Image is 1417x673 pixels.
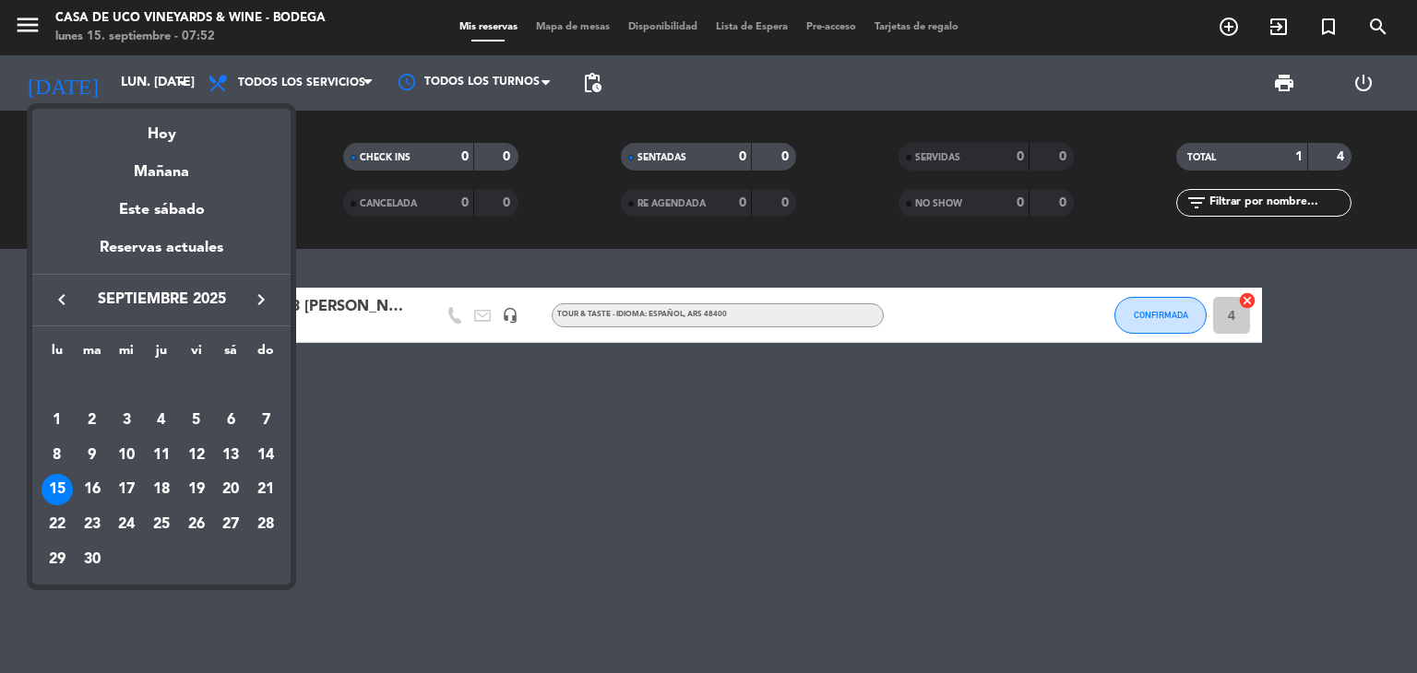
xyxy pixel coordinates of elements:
[45,288,78,312] button: keyboard_arrow_left
[146,474,177,505] div: 18
[109,507,144,542] td: 24 de septiembre de 2025
[111,509,142,540] div: 24
[248,438,283,473] td: 14 de septiembre de 2025
[146,405,177,436] div: 4
[144,340,179,369] th: jueves
[42,544,73,575] div: 29
[77,544,108,575] div: 30
[248,507,283,542] td: 28 de septiembre de 2025
[248,403,283,438] td: 7 de septiembre de 2025
[181,509,212,540] div: 26
[40,438,75,473] td: 8 de septiembre de 2025
[146,440,177,471] div: 11
[32,184,291,236] div: Este sábado
[42,405,73,436] div: 1
[40,340,75,369] th: lunes
[109,403,144,438] td: 3 de septiembre de 2025
[248,340,283,369] th: domingo
[40,368,283,403] td: SEP.
[32,147,291,184] div: Mañana
[214,507,249,542] td: 27 de septiembre de 2025
[40,472,75,507] td: 15 de septiembre de 2025
[111,440,142,471] div: 10
[214,340,249,369] th: sábado
[77,509,108,540] div: 23
[42,440,73,471] div: 8
[32,236,291,274] div: Reservas actuales
[144,507,179,542] td: 25 de septiembre de 2025
[109,438,144,473] td: 10 de septiembre de 2025
[40,507,75,542] td: 22 de septiembre de 2025
[214,403,249,438] td: 6 de septiembre de 2025
[215,474,246,505] div: 20
[248,472,283,507] td: 21 de septiembre de 2025
[181,405,212,436] div: 5
[250,405,281,436] div: 7
[78,288,244,312] span: septiembre 2025
[215,440,246,471] div: 13
[181,474,212,505] div: 19
[109,472,144,507] td: 17 de septiembre de 2025
[32,109,291,147] div: Hoy
[250,474,281,505] div: 21
[75,542,110,577] td: 30 de septiembre de 2025
[111,405,142,436] div: 3
[144,472,179,507] td: 18 de septiembre de 2025
[75,507,110,542] td: 23 de septiembre de 2025
[75,472,110,507] td: 16 de septiembre de 2025
[250,440,281,471] div: 14
[214,472,249,507] td: 20 de septiembre de 2025
[214,438,249,473] td: 13 de septiembre de 2025
[75,438,110,473] td: 9 de septiembre de 2025
[144,438,179,473] td: 11 de septiembre de 2025
[40,403,75,438] td: 1 de septiembre de 2025
[42,474,73,505] div: 15
[77,405,108,436] div: 2
[144,403,179,438] td: 4 de septiembre de 2025
[179,507,214,542] td: 26 de septiembre de 2025
[40,542,75,577] td: 29 de septiembre de 2025
[215,405,246,436] div: 6
[77,474,108,505] div: 16
[109,340,144,369] th: miércoles
[111,474,142,505] div: 17
[75,403,110,438] td: 2 de septiembre de 2025
[181,440,212,471] div: 12
[179,438,214,473] td: 12 de septiembre de 2025
[179,472,214,507] td: 19 de septiembre de 2025
[250,509,281,540] div: 28
[51,289,73,311] i: keyboard_arrow_left
[77,440,108,471] div: 9
[215,509,246,540] div: 27
[42,509,73,540] div: 22
[244,288,278,312] button: keyboard_arrow_right
[179,403,214,438] td: 5 de septiembre de 2025
[179,340,214,369] th: viernes
[75,340,110,369] th: martes
[250,289,272,311] i: keyboard_arrow_right
[146,509,177,540] div: 25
